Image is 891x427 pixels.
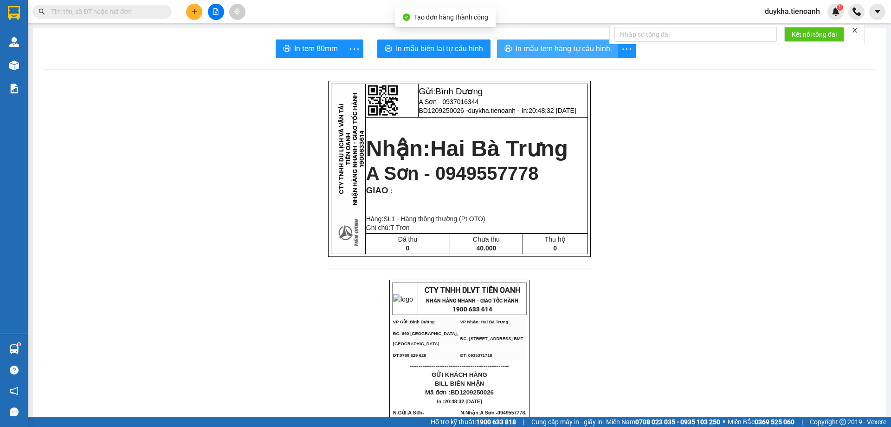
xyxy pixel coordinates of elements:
[388,187,393,195] span: :
[531,417,604,427] span: Cung cấp máy in - giấy in:
[398,236,417,243] span: Đã thu
[832,7,840,16] img: icon-new-feature
[801,417,803,427] span: |
[18,343,20,346] sup: 1
[460,410,526,426] span: N.Nhận:
[635,418,720,426] strong: 0708 023 035 - 0935 103 250
[9,84,19,93] img: solution-icon
[460,353,492,358] span: ĐT: 0935371718
[294,43,338,54] span: In tem 80mm
[366,136,568,161] strong: Nhận:
[410,362,509,369] span: ----------------------------------------------
[523,417,524,427] span: |
[406,244,410,252] span: 0
[476,418,516,426] strong: 1900 633 818
[445,399,482,404] span: 20:48:32 [DATE]
[451,389,494,396] span: BD1209250026
[431,417,516,427] span: Hỗ trợ kỹ thuật:
[60,43,114,51] span: 20:13:03 [DATE]
[419,107,576,114] span: BD1209250026 -
[234,8,240,15] span: aim
[755,418,794,426] strong: 0369 525 060
[366,215,485,223] span: Hàng:SL
[396,43,483,54] span: In mẫu biên lai tự cấu hình
[9,60,19,70] img: warehouse-icon
[393,320,435,324] span: VP Gửi: Bình Dương
[497,39,618,58] button: printerIn mẫu tem hàng tự cấu hình
[437,399,482,404] span: In :
[393,331,458,346] span: ĐC: 660 [GEOGRAPHIC_DATA], [GEOGRAPHIC_DATA]
[837,4,843,11] sup: 1
[529,107,576,114] span: 20:48:32 [DATE]
[435,86,483,96] span: Bình Dương
[839,419,846,425] span: copyright
[10,366,19,374] span: question-circle
[504,45,512,53] span: printer
[393,410,439,426] span: N.Gửi:
[276,39,345,58] button: printerIn tem 80mm
[435,380,484,387] span: BILL BIÊN NHẬN
[618,43,635,55] span: more
[873,7,882,16] span: caret-down
[606,417,720,427] span: Miền Nam
[460,336,523,341] span: ĐC: [STREET_ADDRESS] BMT
[9,344,19,354] img: warehouse-icon
[430,136,568,161] span: Hai Bà Trưng
[52,26,114,51] span: BD1209250025 -
[545,236,566,243] span: Thu hộ
[869,4,885,20] button: caret-down
[614,27,777,42] input: Nhập số tổng đài
[757,6,827,17] span: duykha.tienoanh
[617,39,636,58] button: more
[366,185,388,195] span: GIAO
[10,387,19,395] span: notification
[419,86,483,96] span: Gửi:
[377,39,491,58] button: printerIn mẫu biên lai tự cấu hình
[191,8,198,15] span: plus
[419,98,479,105] span: A Sơn - 0937016344
[414,13,488,21] span: Tạo đơn hàng thành công
[390,224,409,231] span: T Trơn
[68,5,116,15] span: Bình Dương
[723,420,725,424] span: ⚪️
[784,27,844,42] button: Kết nối tổng đài
[52,35,114,51] span: duykha.tienoanh - In:
[460,320,508,324] span: VP Nhận: Hai Bà Trưng
[553,244,557,252] span: 0
[792,29,837,39] span: Kết nối tổng đài
[368,85,398,116] img: qr-code
[852,7,861,16] img: phone-icon
[345,39,363,58] button: more
[52,17,123,25] span: C Trinh - 0945264648
[393,294,413,304] img: logo
[385,45,392,53] span: printer
[366,163,539,184] span: A Sơn - 0949557778
[39,8,45,15] span: search
[208,4,224,20] button: file-add
[452,306,492,313] strong: 1900 633 614
[19,57,117,107] strong: Nhận:
[426,298,518,304] strong: NHẬN HÀNG NHANH - GIAO TỐC HÀNH
[8,6,20,20] img: logo-vxr
[51,7,161,17] input: Tìm tên, số ĐT hoặc mã đơn
[408,410,422,415] span: A Sơn
[852,27,858,33] span: close
[473,236,500,243] span: Chưa thu
[9,37,19,47] img: warehouse-icon
[52,5,116,15] span: Gửi:
[283,45,291,53] span: printer
[728,417,794,427] span: Miền Bắc
[516,43,610,54] span: In mẫu tem hàng tự cấu hình
[460,410,526,426] span: A Sơn -
[432,371,487,378] span: GỬI KHÁCH HÀNG
[838,4,841,11] span: 1
[476,244,496,252] span: 40.000
[425,389,494,396] span: Mã đơn :
[393,353,426,358] span: ĐT:0789 629 629
[468,107,576,114] span: duykha.tienoanh - In:
[391,215,485,223] span: 1 - Hàng thông thường (Pt OTO)
[186,4,202,20] button: plus
[10,407,19,416] span: message
[403,13,410,21] span: check-circle
[425,286,520,295] span: CTY TNHH DLVT TIẾN OANH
